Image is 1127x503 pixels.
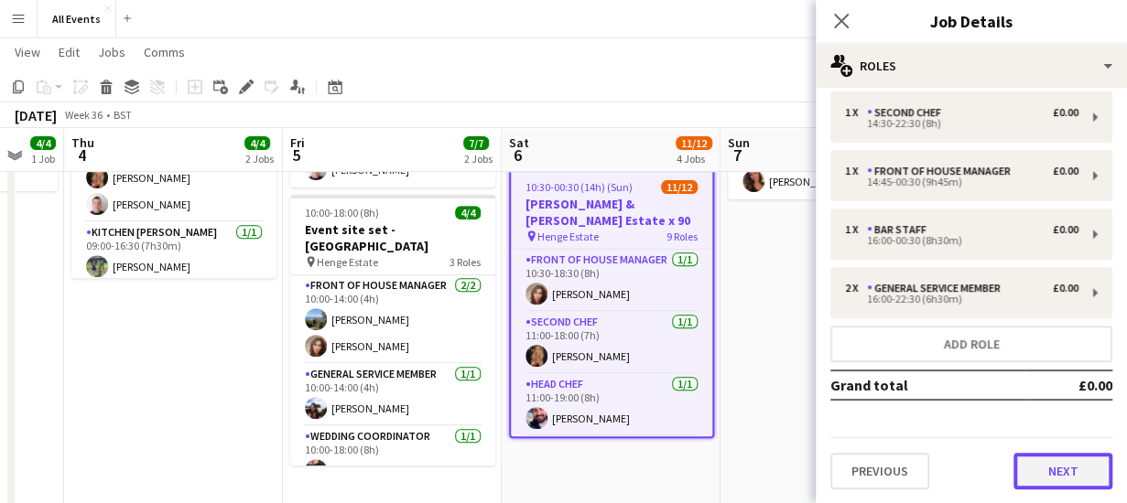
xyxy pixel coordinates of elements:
[464,152,493,166] div: 2 Jobs
[509,134,529,151] span: Sat
[511,374,712,436] app-card-role: Head Chef1/111:00-19:00 (8h)[PERSON_NAME]
[31,152,55,166] div: 1 Job
[244,136,270,150] span: 4/4
[290,221,495,254] h3: Event site set - [GEOGRAPHIC_DATA]
[1013,453,1112,489] button: Next
[845,119,1078,128] div: 14:30-22:30 (8h)
[845,282,867,294] div: 2 x
[666,230,698,243] span: 9 Roles
[51,40,87,64] a: Edit
[59,44,80,60] span: Edit
[463,136,489,150] span: 7/7
[38,1,116,37] button: All Events
[305,206,379,219] span: 10:00-18:00 (8h)
[867,223,934,236] div: Bar Staff
[60,108,106,122] span: Week 36
[15,106,57,124] div: [DATE]
[845,165,867,177] div: 1 x
[317,255,378,269] span: Henge Estate
[728,134,750,151] span: Sun
[245,152,274,166] div: 2 Jobs
[287,144,305,166] span: 5
[845,106,867,119] div: 1 x
[816,9,1127,33] h3: Job Details
[830,370,1025,400] td: Grand total
[725,144,750,166] span: 7
[867,165,1018,177] div: Front of House Manager
[830,453,929,489] button: Previous
[511,250,712,312] app-card-role: Front of House Manager1/110:30-18:30 (8h)[PERSON_NAME]
[845,294,1078,304] div: 16:00-22:30 (6h30m)
[1053,223,1078,236] div: £0.00
[676,136,712,150] span: 11/12
[290,426,495,488] app-card-role: Wedding Coordinator1/110:00-18:00 (8h)[PERSON_NAME]
[661,180,698,194] span: 11/12
[677,152,711,166] div: 4 Jobs
[830,326,1112,362] button: Add role
[867,282,1008,294] div: General service member
[290,275,495,364] app-card-role: Front of House Manager2/210:00-14:00 (4h)[PERSON_NAME][PERSON_NAME]
[30,136,56,150] span: 4/4
[114,108,132,122] div: BST
[1053,106,1078,119] div: £0.00
[71,222,276,284] app-card-role: Kitchen [PERSON_NAME]1/109:00-16:30 (7h30m)[PERSON_NAME]
[845,177,1078,187] div: 14:45-00:30 (9h45m)
[1025,370,1112,400] td: £0.00
[136,40,192,64] a: Comms
[537,230,599,243] span: Henge Estate
[506,144,529,166] span: 6
[867,106,948,119] div: Second Chef
[526,180,633,194] span: 10:30-00:30 (14h) (Sun)
[71,134,94,151] span: Thu
[455,206,481,219] span: 4/4
[71,134,276,222] app-card-role: Second Chef2/208:00-16:00 (8h)[PERSON_NAME][PERSON_NAME]
[98,44,125,60] span: Jobs
[816,44,1127,88] div: Roles
[91,40,133,64] a: Jobs
[1053,282,1078,294] div: £0.00
[845,236,1078,245] div: 16:00-00:30 (8h30m)
[450,255,481,269] span: 3 Roles
[7,40,48,64] a: View
[69,144,94,166] span: 4
[290,364,495,426] app-card-role: General service member1/110:00-14:00 (4h)[PERSON_NAME]
[1053,165,1078,177] div: £0.00
[511,312,712,374] app-card-role: Second Chef1/111:00-18:00 (7h)[PERSON_NAME]
[290,134,305,151] span: Fri
[511,196,712,229] h3: [PERSON_NAME] & [PERSON_NAME] Estate x 90
[509,167,714,438] app-job-card: 10:30-00:30 (14h) (Sun)11/12[PERSON_NAME] & [PERSON_NAME] Estate x 90 Henge Estate9 RolesFront of...
[290,195,495,466] app-job-card: 10:00-18:00 (8h)4/4Event site set - [GEOGRAPHIC_DATA] Henge Estate3 RolesFront of House Manager2/...
[845,223,867,236] div: 1 x
[144,44,185,60] span: Comms
[15,44,40,60] span: View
